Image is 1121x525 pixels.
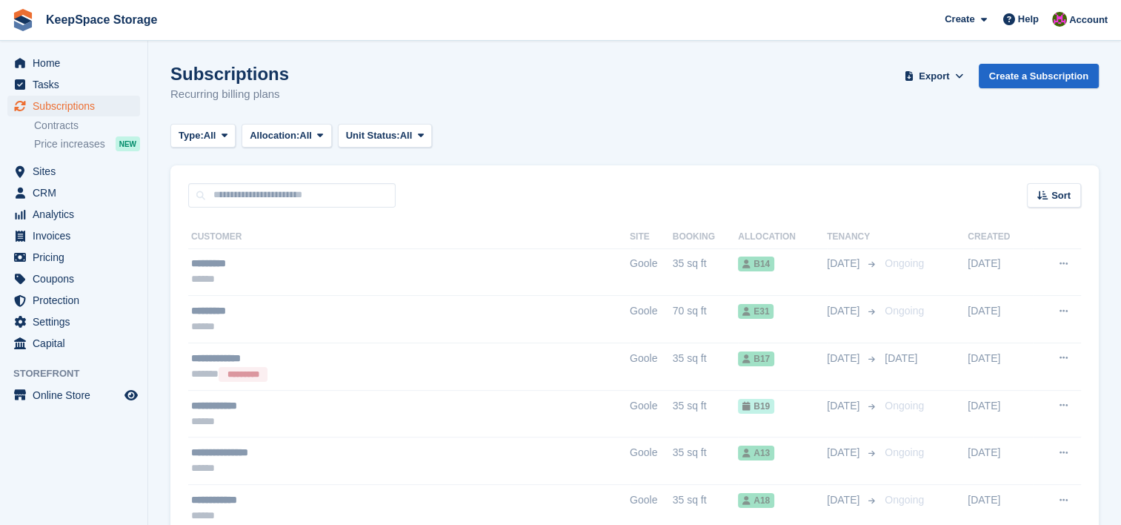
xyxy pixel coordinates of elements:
span: Home [33,53,122,73]
a: menu [7,74,140,95]
button: Export [902,64,967,88]
span: Online Store [33,385,122,406]
a: Preview store [122,386,140,404]
a: Price increases NEW [34,136,140,152]
img: stora-icon-8386f47178a22dfd0bd8f6a31ec36ba5ce8667c1dd55bd0f319d3a0aa187defe.svg [12,9,34,31]
span: Export [919,69,949,84]
a: menu [7,268,140,289]
span: Capital [33,333,122,354]
span: Account [1069,13,1108,27]
a: menu [7,290,140,311]
span: CRM [33,182,122,203]
img: John Fletcher [1052,12,1067,27]
a: menu [7,247,140,268]
a: menu [7,311,140,332]
span: Price increases [34,137,105,151]
span: Storefront [13,366,147,381]
a: menu [7,385,140,406]
a: menu [7,182,140,203]
span: Subscriptions [33,96,122,116]
span: Settings [33,311,122,332]
span: Protection [33,290,122,311]
span: Tasks [33,74,122,95]
span: Pricing [33,247,122,268]
a: menu [7,204,140,225]
a: Create a Subscription [979,64,1099,88]
a: menu [7,53,140,73]
a: Contracts [34,119,140,133]
h1: Subscriptions [170,64,289,84]
div: NEW [116,136,140,151]
a: menu [7,333,140,354]
a: menu [7,225,140,246]
p: Recurring billing plans [170,86,289,103]
span: Create [945,12,974,27]
span: Sites [33,161,122,182]
span: Invoices [33,225,122,246]
a: menu [7,96,140,116]
span: Coupons [33,268,122,289]
a: KeepSpace Storage [40,7,163,32]
span: Analytics [33,204,122,225]
span: Help [1018,12,1039,27]
a: menu [7,161,140,182]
